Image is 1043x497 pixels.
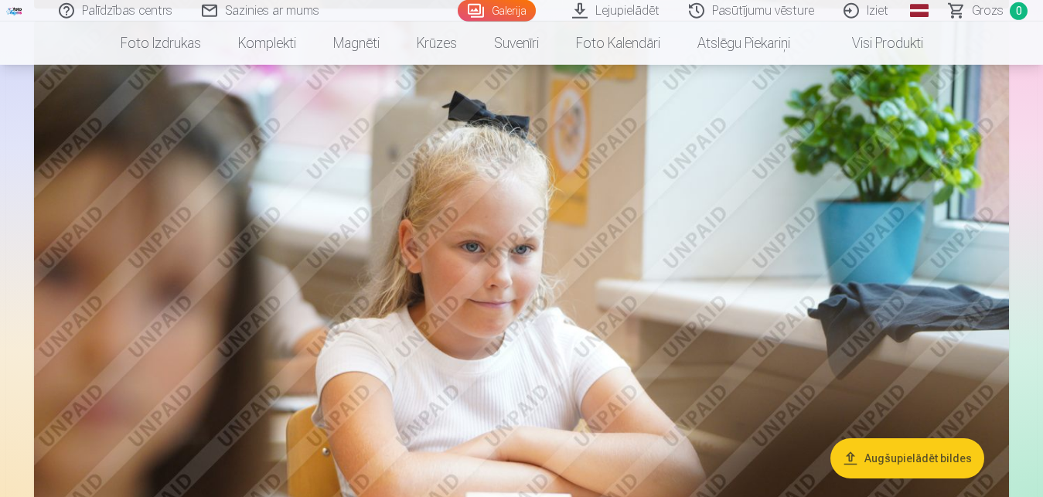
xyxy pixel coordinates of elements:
[679,22,809,65] a: Atslēgu piekariņi
[830,438,984,478] button: Augšupielādēt bildes
[809,22,942,65] a: Visi produkti
[220,22,315,65] a: Komplekti
[102,22,220,65] a: Foto izdrukas
[557,22,679,65] a: Foto kalendāri
[315,22,398,65] a: Magnēti
[6,6,23,15] img: /fa1
[1010,2,1028,20] span: 0
[972,2,1004,20] span: Grozs
[398,22,475,65] a: Krūzes
[475,22,557,65] a: Suvenīri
